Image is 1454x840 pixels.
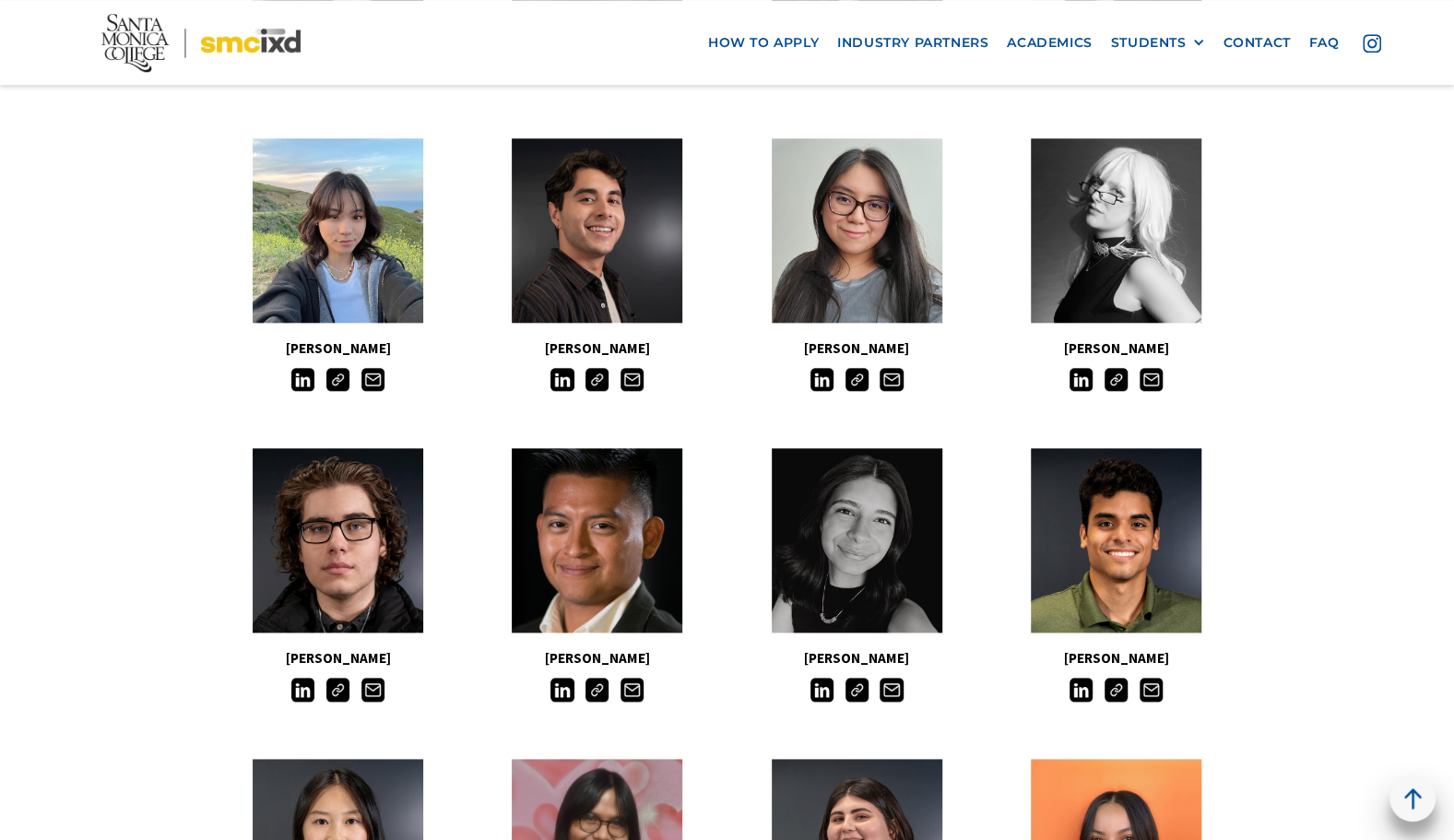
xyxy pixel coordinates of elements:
img: Email icon [880,678,903,701]
h5: [PERSON_NAME] [987,337,1246,361]
h5: [PERSON_NAME] [208,337,467,361]
h5: [PERSON_NAME] [727,337,987,361]
a: back to top [1389,775,1436,822]
img: Santa Monica College - SMC IxD logo [101,14,300,72]
img: LinkedIn icon [1070,368,1093,391]
h5: [PERSON_NAME] [467,646,727,670]
img: Email icon [621,678,644,701]
a: contact [1213,26,1299,60]
div: STUDENTS [1111,35,1187,51]
img: Link icon [845,368,869,391]
a: industry partners [828,26,998,60]
img: Link icon [326,678,349,701]
h5: [PERSON_NAME] [208,646,467,670]
img: Link icon [326,368,349,391]
img: Email icon [1140,368,1163,391]
img: Link icon [585,368,609,391]
img: icon - instagram [1363,34,1381,53]
img: Link icon [1105,678,1128,701]
h5: [PERSON_NAME] [727,646,987,670]
img: Link icon [845,678,869,701]
h5: [PERSON_NAME] [467,337,727,361]
a: how to apply [699,26,828,60]
img: LinkedIn icon [810,368,833,391]
img: Email icon [880,368,903,391]
img: LinkedIn icon [550,368,573,391]
img: Email icon [1140,678,1163,701]
img: LinkedIn icon [291,368,314,391]
img: Link icon [1105,368,1128,391]
a: faq [1300,26,1349,60]
img: Email icon [361,368,384,391]
img: Email icon [621,368,644,391]
img: Link icon [585,678,609,701]
a: Academics [998,26,1101,60]
img: LinkedIn icon [1070,678,1093,701]
img: LinkedIn icon [550,678,573,701]
div: STUDENTS [1111,35,1205,51]
h5: [PERSON_NAME] [987,646,1246,670]
img: Email icon [361,678,384,701]
img: LinkedIn icon [810,678,833,701]
img: LinkedIn icon [291,678,314,701]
